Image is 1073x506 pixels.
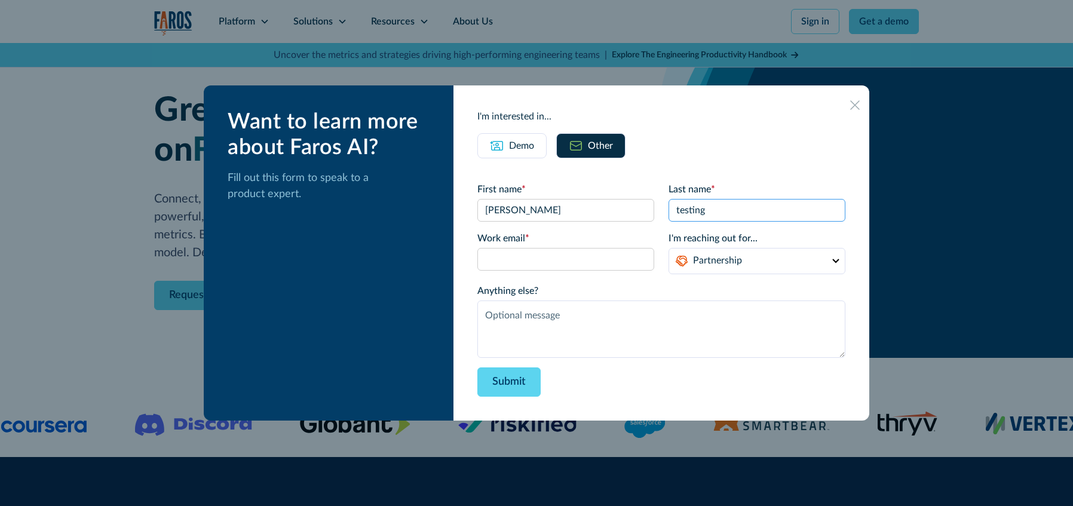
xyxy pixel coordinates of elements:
div: Other [588,139,613,153]
label: Last name [669,182,845,197]
div: Demo [509,139,534,153]
label: First name [477,182,654,197]
form: Email Form [477,182,845,397]
div: Want to learn more about Faros AI? [228,109,434,161]
label: Work email [477,231,654,246]
div: I'm interested in... [477,109,845,124]
label: Anything else? [477,284,845,298]
p: Fill out this form to speak to a product expert. [228,170,434,203]
label: I'm reaching out for... [669,231,845,246]
input: Submit [477,367,541,397]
